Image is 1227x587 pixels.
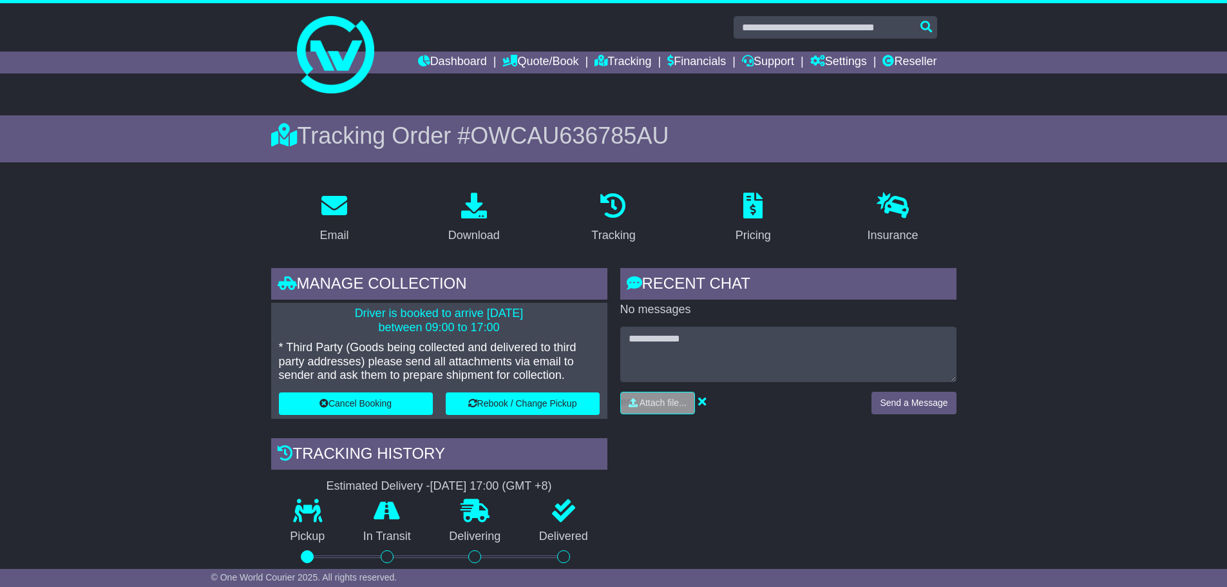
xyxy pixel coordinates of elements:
a: Pricing [727,188,779,249]
a: Tracking [594,52,651,73]
a: Financials [667,52,726,73]
p: Driver is booked to arrive [DATE] between 09:00 to 17:00 [279,307,600,334]
button: Send a Message [871,392,956,414]
p: Delivered [520,530,607,544]
span: OWCAU636785AU [470,122,669,149]
a: Support [742,52,794,73]
div: Tracking history [271,438,607,473]
div: [DATE] 17:00 (GMT +8) [430,479,552,494]
p: Delivering [430,530,520,544]
button: Cancel Booking [279,392,433,415]
div: Tracking Order # [271,122,956,149]
a: Tracking [583,188,643,249]
div: Manage collection [271,268,607,303]
a: Quote/Book [502,52,578,73]
a: Email [311,188,357,249]
p: No messages [620,303,956,317]
a: Reseller [882,52,937,73]
div: Download [448,227,500,244]
p: * Third Party (Goods being collected and delivered to third party addresses) please send all atta... [279,341,600,383]
div: RECENT CHAT [620,268,956,303]
p: In Transit [344,530,430,544]
p: Pickup [271,530,345,544]
div: Tracking [591,227,635,244]
a: Settings [810,52,867,73]
div: Insurance [868,227,918,244]
div: Estimated Delivery - [271,479,607,494]
a: Insurance [859,188,927,249]
span: © One World Courier 2025. All rights reserved. [211,572,397,582]
button: Rebook / Change Pickup [446,392,600,415]
a: Dashboard [418,52,487,73]
a: Download [440,188,508,249]
div: Pricing [736,227,771,244]
div: Email [319,227,348,244]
